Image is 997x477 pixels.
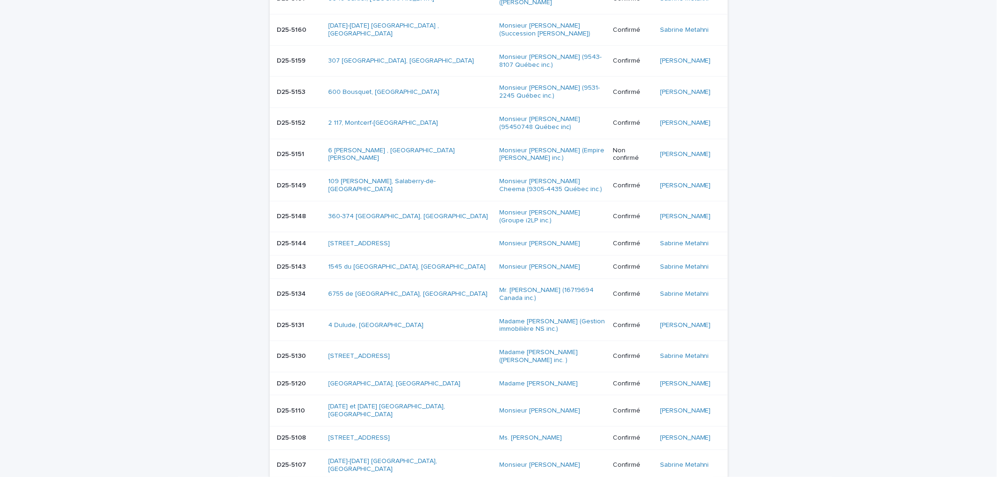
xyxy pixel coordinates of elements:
[613,57,653,65] p: Confirmé
[277,459,308,469] p: D25-5107
[500,22,605,38] a: Monsieur [PERSON_NAME] (Succession [PERSON_NAME])
[277,238,308,248] p: D25-5144
[277,211,308,221] p: D25-5148
[277,261,308,271] p: D25-5143
[270,77,728,108] tr: D25-5153D25-5153 600 Bousquet, [GEOGRAPHIC_DATA] Monsieur [PERSON_NAME] (9531-2245 Québec inc.) C...
[277,405,307,415] p: D25-5110
[277,117,308,127] p: D25-5152
[277,86,308,96] p: D25-5153
[277,55,308,65] p: D25-5159
[329,352,390,360] a: [STREET_ADDRESS]
[277,320,307,329] p: D25-5131
[660,352,709,360] a: Sabrine Metahni
[270,139,728,170] tr: D25-5151D25-5151 6 [PERSON_NAME] , [GEOGRAPHIC_DATA][PERSON_NAME] Monsieur [PERSON_NAME] (Empire ...
[329,178,492,193] a: 109 [PERSON_NAME], Salaberry-de-[GEOGRAPHIC_DATA]
[277,432,308,442] p: D25-5108
[270,170,728,201] tr: D25-5149D25-5149 109 [PERSON_NAME], Salaberry-de-[GEOGRAPHIC_DATA] Monsieur [PERSON_NAME] Cheema ...
[500,461,581,469] a: Monsieur [PERSON_NAME]
[500,147,605,163] a: Monsieur [PERSON_NAME] (Empire [PERSON_NAME] inc.)
[613,119,653,127] p: Confirmé
[329,263,486,271] a: 1545 du [GEOGRAPHIC_DATA], [GEOGRAPHIC_DATA]
[500,349,605,364] a: Madame [PERSON_NAME] ([PERSON_NAME] inc. )
[270,107,728,139] tr: D25-5152D25-5152 2 117, Montcerf-[GEOGRAPHIC_DATA] Monsieur [PERSON_NAME] (95450748 Québec inc) C...
[329,119,438,127] a: 2 117, Montcerf-[GEOGRAPHIC_DATA]
[329,22,492,38] a: [DATE]-[DATE] [GEOGRAPHIC_DATA] , [GEOGRAPHIC_DATA]
[660,461,709,469] a: Sabrine Metahni
[613,380,653,388] p: Confirmé
[613,290,653,298] p: Confirmé
[660,263,709,271] a: Sabrine Metahni
[500,209,605,225] a: Monsieur [PERSON_NAME] (Groupe i2LP inc.)
[660,182,711,190] a: [PERSON_NAME]
[500,115,605,131] a: Monsieur [PERSON_NAME] (95450748 Québec inc)
[613,240,653,248] p: Confirmé
[329,321,424,329] a: 4 Dulude, [GEOGRAPHIC_DATA]
[500,53,605,69] a: Monsieur [PERSON_NAME] (9543-8107 Québec inc.)
[613,434,653,442] p: Confirmé
[660,434,711,442] a: [PERSON_NAME]
[660,57,711,65] a: [PERSON_NAME]
[613,352,653,360] p: Confirmé
[660,407,711,415] a: [PERSON_NAME]
[660,26,709,34] a: Sabrine Metahni
[277,24,308,34] p: D25-5160
[270,395,728,427] tr: D25-5110D25-5110 [DATE] et [DATE] [GEOGRAPHIC_DATA], [GEOGRAPHIC_DATA] Monsieur [PERSON_NAME] Con...
[270,45,728,77] tr: D25-5159D25-5159 307 [GEOGRAPHIC_DATA], [GEOGRAPHIC_DATA] Monsieur [PERSON_NAME] (9543-8107 Québe...
[500,407,581,415] a: Monsieur [PERSON_NAME]
[329,403,492,419] a: [DATE] et [DATE] [GEOGRAPHIC_DATA], [GEOGRAPHIC_DATA]
[270,232,728,256] tr: D25-5144D25-5144 [STREET_ADDRESS] Monsieur [PERSON_NAME] ConfirméSabrine Metahni
[613,461,653,469] p: Confirmé
[660,119,711,127] a: [PERSON_NAME]
[613,26,653,34] p: Confirmé
[277,378,308,388] p: D25-5120
[613,88,653,96] p: Confirmé
[613,263,653,271] p: Confirmé
[270,310,728,341] tr: D25-5131D25-5131 4 Dulude, [GEOGRAPHIC_DATA] Madame [PERSON_NAME] (Gestion immobilière NS inc.) C...
[277,288,308,298] p: D25-5134
[613,213,653,221] p: Confirmé
[329,57,474,65] a: 307 [GEOGRAPHIC_DATA], [GEOGRAPHIC_DATA]
[613,321,653,329] p: Confirmé
[270,427,728,450] tr: D25-5108D25-5108 [STREET_ADDRESS] Ms. [PERSON_NAME] Confirmé[PERSON_NAME]
[660,240,709,248] a: Sabrine Metahni
[329,457,492,473] a: [DATE]-[DATE] [GEOGRAPHIC_DATA], [GEOGRAPHIC_DATA]
[500,318,605,334] a: Madame [PERSON_NAME] (Gestion immobilière NS inc.)
[329,88,440,96] a: 600 Bousquet, [GEOGRAPHIC_DATA]
[329,240,390,248] a: [STREET_ADDRESS]
[613,147,653,163] p: Non confirmé
[660,150,711,158] a: [PERSON_NAME]
[329,147,492,163] a: 6 [PERSON_NAME] , [GEOGRAPHIC_DATA][PERSON_NAME]
[277,180,308,190] p: D25-5149
[277,350,308,360] p: D25-5130
[613,407,653,415] p: Confirmé
[500,240,581,248] a: Monsieur [PERSON_NAME]
[500,178,605,193] a: Monsieur [PERSON_NAME] Cheema (9305-4435 Québec inc.)
[660,213,711,221] a: [PERSON_NAME]
[329,380,461,388] a: [GEOGRAPHIC_DATA], [GEOGRAPHIC_DATA]
[660,88,711,96] a: [PERSON_NAME]
[277,149,307,158] p: D25-5151
[270,14,728,46] tr: D25-5160D25-5160 [DATE]-[DATE] [GEOGRAPHIC_DATA] , [GEOGRAPHIC_DATA] Monsieur [PERSON_NAME] (Succ...
[660,321,711,329] a: [PERSON_NAME]
[500,380,578,388] a: Madame [PERSON_NAME]
[329,213,488,221] a: 360-374 [GEOGRAPHIC_DATA], [GEOGRAPHIC_DATA]
[329,434,390,442] a: [STREET_ADDRESS]
[500,84,605,100] a: Monsieur [PERSON_NAME] (9531-2245 Québec inc.)
[500,263,581,271] a: Monsieur [PERSON_NAME]
[270,341,728,372] tr: D25-5130D25-5130 [STREET_ADDRESS] Madame [PERSON_NAME] ([PERSON_NAME] inc. ) ConfirméSabrine Metahni
[329,290,488,298] a: 6755 de [GEOGRAPHIC_DATA], [GEOGRAPHIC_DATA]
[500,286,605,302] a: Mr. [PERSON_NAME] (16719694 Canada inc.)
[270,278,728,310] tr: D25-5134D25-5134 6755 de [GEOGRAPHIC_DATA], [GEOGRAPHIC_DATA] Mr. [PERSON_NAME] (16719694 Canada ...
[270,201,728,232] tr: D25-5148D25-5148 360-374 [GEOGRAPHIC_DATA], [GEOGRAPHIC_DATA] Monsieur [PERSON_NAME] (Groupe i2LP...
[613,182,653,190] p: Confirmé
[270,372,728,395] tr: D25-5120D25-5120 [GEOGRAPHIC_DATA], [GEOGRAPHIC_DATA] Madame [PERSON_NAME] Confirmé[PERSON_NAME]
[270,256,728,279] tr: D25-5143D25-5143 1545 du [GEOGRAPHIC_DATA], [GEOGRAPHIC_DATA] Monsieur [PERSON_NAME] ConfirméSabr...
[500,434,562,442] a: Ms. [PERSON_NAME]
[660,290,709,298] a: Sabrine Metahni
[660,380,711,388] a: [PERSON_NAME]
